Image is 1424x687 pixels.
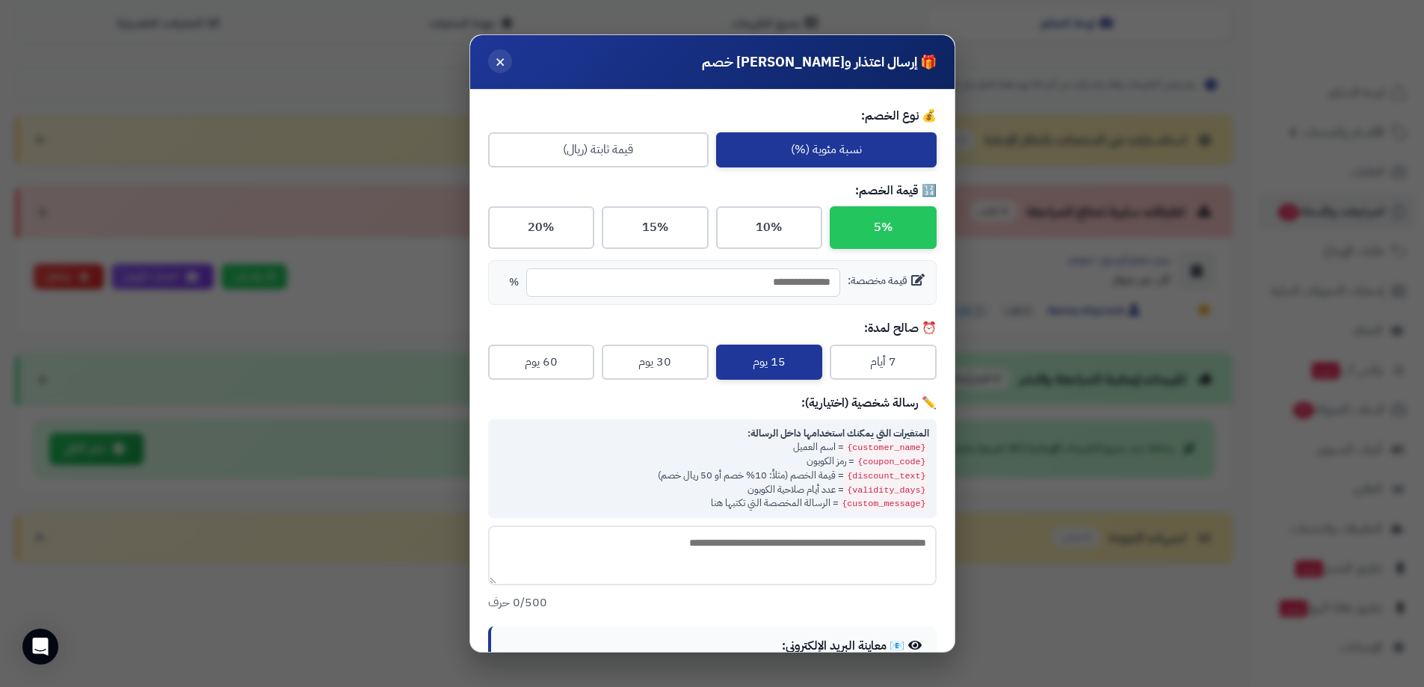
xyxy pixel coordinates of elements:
button: قيمة ثابتة (ريال) [488,132,709,167]
code: {validity_days} [844,484,928,497]
button: 7 أيام [830,345,937,380]
code: {custom_message} [839,497,928,511]
code: {coupon_code} [854,455,928,469]
label: ✏️ رسالة شخصية (اختيارية): [488,395,937,412]
code: {discount_text} [844,469,928,483]
label: قيمة مخصصة: [848,274,928,289]
div: = اسم العميل = رمز الكوبون = قيمة الخصم (مثلاً: 10% خصم أو 50 ريال خصم) = عدد أيام صلاحية الكوبون... [488,419,937,518]
button: 15% [602,206,709,249]
strong: المتغيرات التي يمكنك استخدامها داخل الرسالة: [748,426,929,440]
button: 60 يوم [488,345,595,380]
code: {customer_name} [844,441,928,455]
label: 💰 نوع الخصم: [488,108,937,125]
small: /500 حرف [488,594,547,611]
span: × [495,49,505,74]
button: نسبة مئوية (%) [716,132,937,167]
h4: 🎁 إرسال اعتذار و[PERSON_NAME] خصم [702,52,937,72]
div: 📧 معاينة البريد الإلكتروني: [502,638,925,655]
button: 20% [488,206,595,249]
span: % [496,275,519,290]
div: Open Intercom Messenger [22,629,58,665]
button: 30 يوم [602,345,709,380]
button: × [488,49,512,73]
button: 5% [830,206,937,249]
span: 0 [513,594,520,611]
label: ⏰ صالح لمدة: [488,320,937,337]
button: 15 يوم [716,345,823,380]
label: 🔢 قيمة الخصم: [488,182,937,200]
button: 10% [716,206,823,249]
